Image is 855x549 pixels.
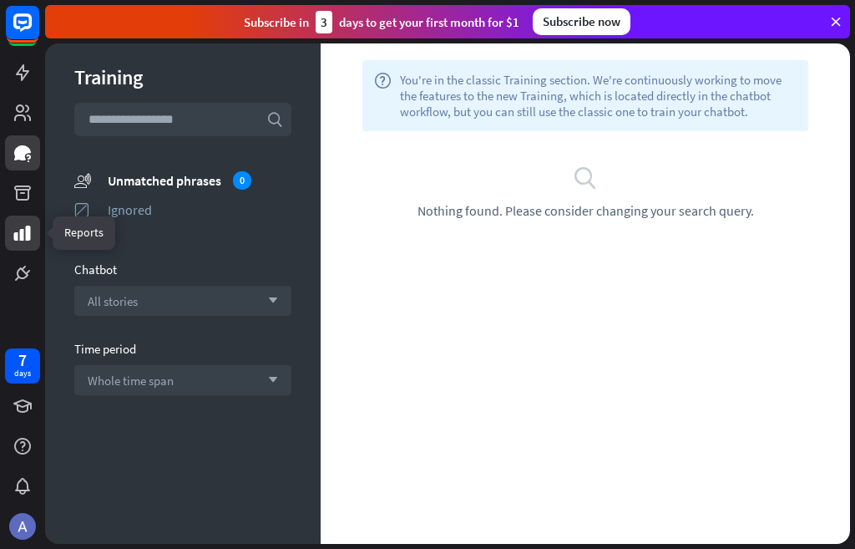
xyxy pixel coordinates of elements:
i: search [266,111,283,128]
i: arrow_down [260,375,278,385]
div: Subscribe in days to get your first month for $1 [244,11,519,33]
div: days [14,368,31,379]
span: Whole time span [88,373,174,389]
div: Training [74,64,291,90]
i: help [374,72,392,119]
span: You're in the classic Training section. We're continuously working to move the features to the ne... [400,72,797,119]
i: ignored [74,201,91,218]
a: 7 days [5,348,40,384]
div: 3 [316,11,332,33]
div: Chatbot [74,262,291,277]
i: arrow_down [260,296,278,306]
div: 0 [233,171,251,190]
div: Ignored [108,201,291,218]
span: All stories [88,293,138,309]
div: Time period [74,341,291,357]
button: Open LiveChat chat widget [13,7,63,57]
div: Subscribe now [533,8,630,35]
span: Nothing found. Please consider changing your search query. [417,202,754,219]
div: Unmatched phrases [108,171,291,190]
div: 7 [18,353,27,368]
i: unmatched_phrases [74,171,91,189]
i: search [573,165,598,190]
